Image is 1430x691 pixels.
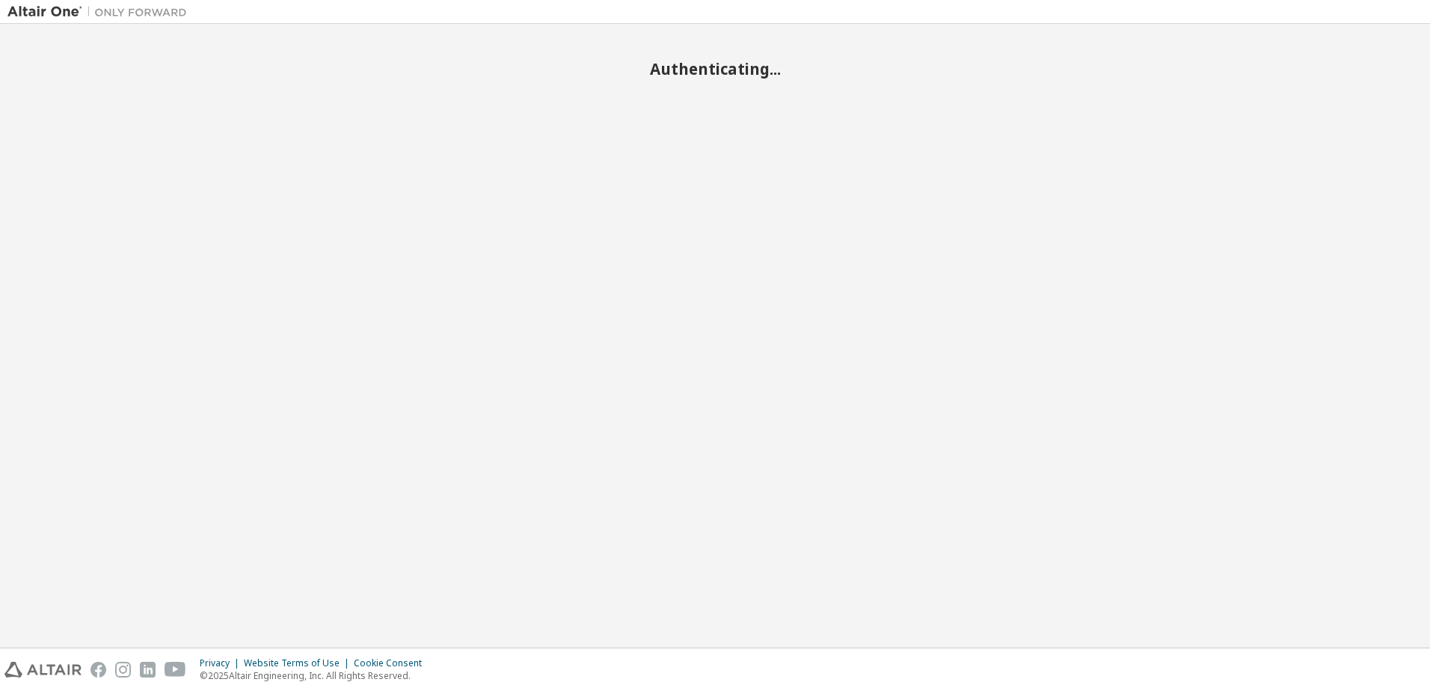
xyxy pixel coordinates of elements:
[7,4,194,19] img: Altair One
[7,59,1423,79] h2: Authenticating...
[244,657,354,669] div: Website Terms of Use
[4,662,82,678] img: altair_logo.svg
[140,662,156,678] img: linkedin.svg
[200,669,431,682] p: © 2025 Altair Engineering, Inc. All Rights Reserved.
[115,662,131,678] img: instagram.svg
[200,657,244,669] div: Privacy
[90,662,106,678] img: facebook.svg
[165,662,186,678] img: youtube.svg
[354,657,431,669] div: Cookie Consent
